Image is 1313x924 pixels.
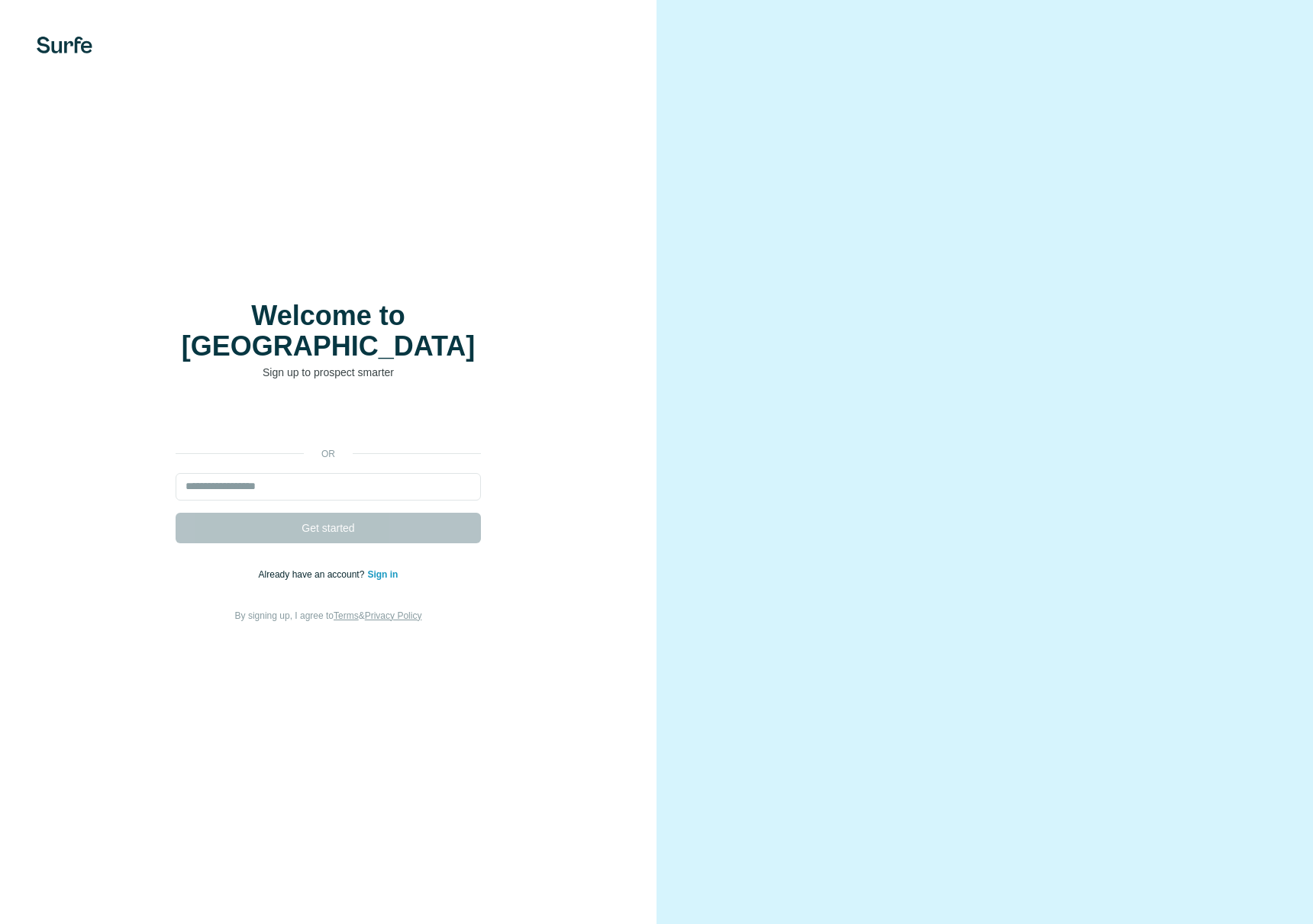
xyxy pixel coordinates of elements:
a: Privacy Policy [365,610,422,621]
img: Surfe's logo [37,37,92,53]
p: Sign up to prospect smarter [176,365,481,380]
p: or [304,447,353,461]
h1: Welcome to [GEOGRAPHIC_DATA] [176,301,481,362]
iframe: Schaltfläche „Über Google anmelden“ [168,403,489,436]
a: Sign in [367,569,398,580]
span: Already have an account? [259,569,368,580]
span: By signing up, I agree to & [235,610,422,621]
a: Terms [334,610,359,621]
